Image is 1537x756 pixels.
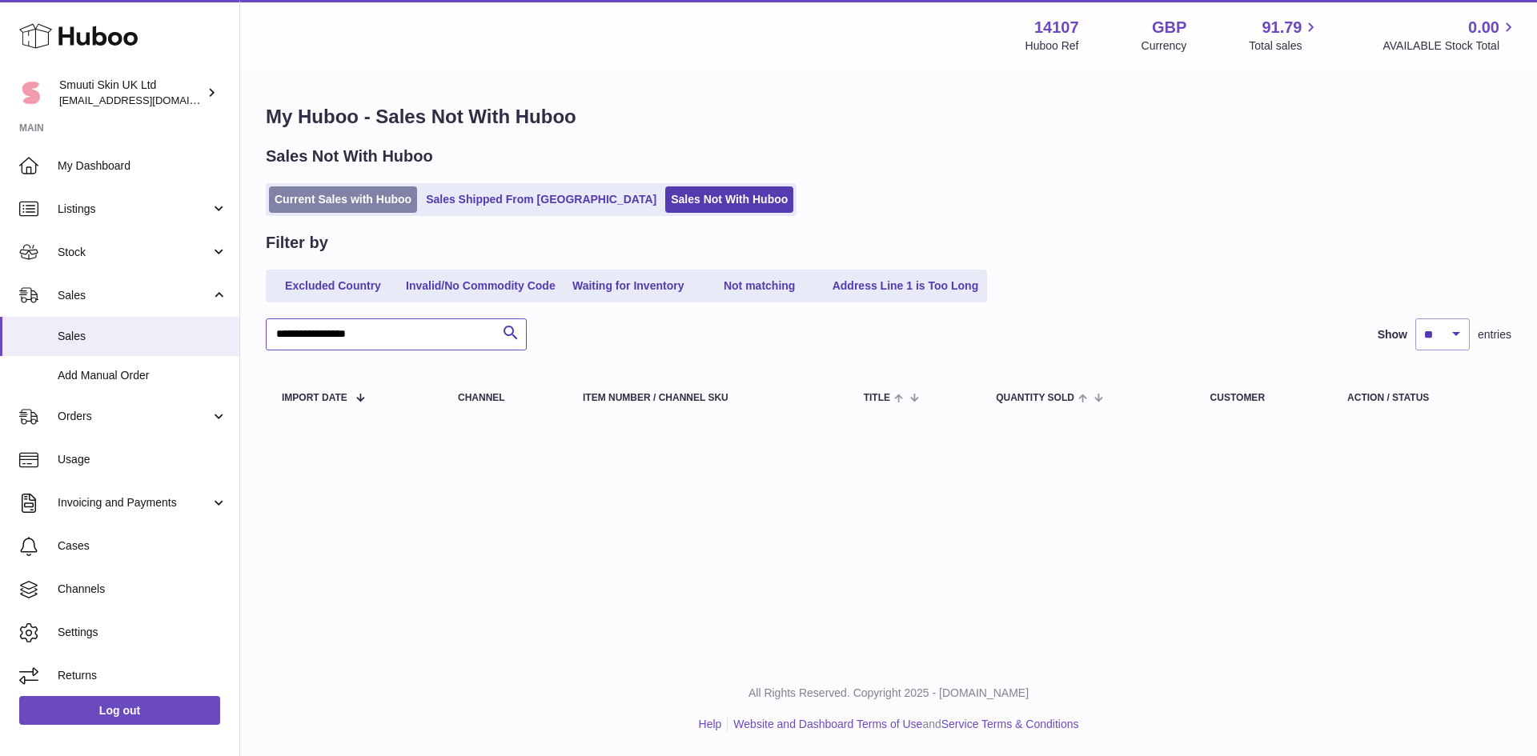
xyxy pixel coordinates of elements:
[1249,17,1320,54] a: 91.79 Total sales
[59,94,235,106] span: [EMAIL_ADDRESS][DOMAIN_NAME]
[58,452,227,467] span: Usage
[733,718,922,730] a: Website and Dashboard Terms of Use
[996,393,1074,403] span: Quantity Sold
[1347,393,1495,403] div: Action / Status
[1478,327,1511,342] span: entries
[1152,17,1186,38] strong: GBP
[1249,38,1320,54] span: Total sales
[19,696,220,725] a: Log out
[58,329,227,344] span: Sales
[58,288,211,303] span: Sales
[1382,38,1518,54] span: AVAILABLE Stock Total
[19,81,43,105] img: internalAdmin-14107@internal.huboo.com
[58,409,211,424] span: Orders
[269,273,397,299] a: Excluded Country
[1378,327,1407,342] label: Show
[699,718,722,730] a: Help
[400,273,561,299] a: Invalid/No Commodity Code
[564,273,692,299] a: Waiting for Inventory
[1262,17,1302,38] span: 91.79
[58,158,227,174] span: My Dashboard
[420,186,662,213] a: Sales Shipped From [GEOGRAPHIC_DATA]
[266,146,433,167] h2: Sales Not With Huboo
[269,186,417,213] a: Current Sales with Huboo
[1468,17,1499,38] span: 0.00
[1210,393,1315,403] div: Customer
[58,202,211,217] span: Listings
[665,186,793,213] a: Sales Not With Huboo
[58,368,227,383] span: Add Manual Order
[58,625,227,640] span: Settings
[58,495,211,510] span: Invoicing and Payments
[253,686,1524,701] p: All Rights Reserved. Copyright 2025 - [DOMAIN_NAME]
[58,245,211,260] span: Stock
[59,78,203,108] div: Smuuti Skin UK Ltd
[458,393,551,403] div: Channel
[58,582,227,597] span: Channels
[282,393,347,403] span: Import date
[696,273,824,299] a: Not matching
[1382,17,1518,54] a: 0.00 AVAILABLE Stock Total
[864,393,890,403] span: Title
[728,717,1078,732] li: and
[58,538,227,554] span: Cases
[827,273,985,299] a: Address Line 1 is Too Long
[58,668,227,683] span: Returns
[266,232,328,254] h2: Filter by
[1025,38,1079,54] div: Huboo Ref
[1142,38,1187,54] div: Currency
[941,718,1079,730] a: Service Terms & Conditions
[266,104,1511,130] h1: My Huboo - Sales Not With Huboo
[1034,17,1079,38] strong: 14107
[583,393,832,403] div: Item Number / Channel SKU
